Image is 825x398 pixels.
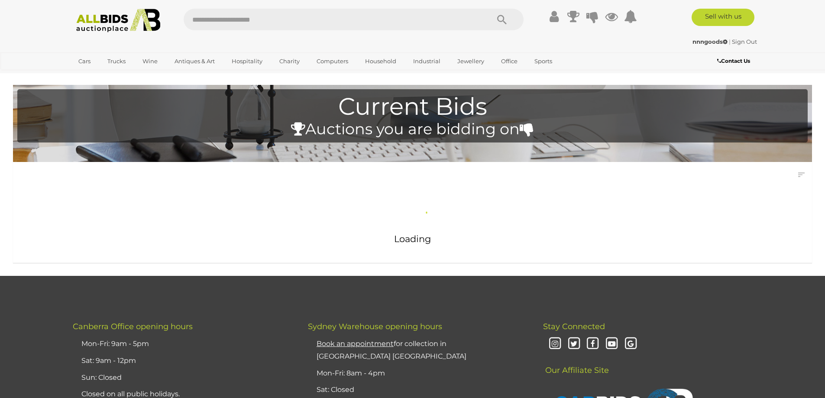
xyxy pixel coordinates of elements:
[452,54,490,68] a: Jewellery
[79,369,286,386] li: Sun: Closed
[274,54,305,68] a: Charity
[169,54,220,68] a: Antiques & Art
[543,353,609,375] span: Our Affiliate Site
[102,54,131,68] a: Trucks
[394,233,431,244] span: Loading
[623,337,638,352] i: Google
[547,337,563,352] i: Instagram
[71,9,165,32] img: Allbids.com.au
[359,54,402,68] a: Household
[73,54,96,68] a: Cars
[308,322,442,331] span: Sydney Warehouse opening hours
[692,38,729,45] a: nnngoods
[317,340,466,360] a: Book an appointmentfor collection in [GEOGRAPHIC_DATA] [GEOGRAPHIC_DATA]
[79,336,286,353] li: Mon-Fri: 9am - 5pm
[529,54,558,68] a: Sports
[692,9,754,26] a: Sell with us
[22,94,803,120] h1: Current Bids
[311,54,354,68] a: Computers
[79,353,286,369] li: Sat: 9am - 12pm
[692,38,728,45] strong: nnngoods
[137,54,163,68] a: Wine
[717,56,752,66] a: Contact Us
[317,340,394,348] u: Book an appointment
[495,54,523,68] a: Office
[408,54,446,68] a: Industrial
[585,337,600,352] i: Facebook
[480,9,524,30] button: Search
[543,322,605,331] span: Stay Connected
[22,121,803,138] h4: Auctions you are bidding on
[226,54,268,68] a: Hospitality
[73,68,146,83] a: [GEOGRAPHIC_DATA]
[604,337,619,352] i: Youtube
[717,58,750,64] b: Contact Us
[566,337,582,352] i: Twitter
[314,365,521,382] li: Mon-Fri: 8am - 4pm
[73,322,193,331] span: Canberra Office opening hours
[732,38,757,45] a: Sign Out
[729,38,731,45] span: |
